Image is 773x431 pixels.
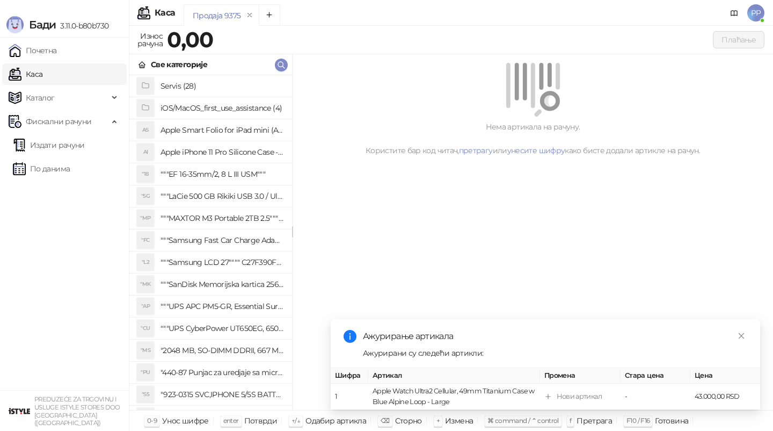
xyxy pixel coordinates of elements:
h4: """UPS APC PM5-GR, Essential Surge Arrest,5 utic_nica""" [161,298,283,315]
h4: """Samsung LCD 27"""" C27F390FHUXEN""" [161,254,283,271]
div: Измена [445,414,473,428]
img: 64x64-companyLogo-77b92cf4-9946-4f36-9751-bf7bb5fd2c7d.png [9,400,30,422]
span: ⌘ command / ⌃ control [487,416,559,425]
span: Каталог [26,87,55,109]
a: претрагу [459,146,493,155]
button: Add tab [259,4,280,26]
strong: 0,00 [167,26,213,53]
th: Шифра [331,368,368,384]
h4: "923-0315 SVC,IPHONE 5/5S BATTERY REMOVAL TRAY Držač za iPhone sa kojim se otvara display [161,386,283,403]
td: - [621,384,690,410]
div: Унос шифре [162,414,209,428]
h4: iOS/MacOS_first_use_assistance (4) [161,99,283,117]
div: Претрага [577,414,612,428]
a: унесите шифру [507,146,565,155]
div: grid [129,75,292,410]
td: Apple Watch Ultra2 Cellular, 49mm Titanium Case w Blue Alpine Loop - Large [368,384,540,410]
div: "AP [137,298,154,315]
span: 0-9 [147,416,157,425]
small: PREDUZEĆE ZA TRGOVINU I USLUGE ISTYLE STORES DOO [GEOGRAPHIC_DATA] ([GEOGRAPHIC_DATA]) [34,396,120,427]
a: Почетна [9,40,57,61]
span: PP [747,4,764,21]
span: close [738,332,745,340]
div: "MP [137,210,154,227]
span: info-circle [344,330,356,343]
h4: """Samsung Fast Car Charge Adapter, brzi auto punja_, boja crna""" [161,232,283,249]
th: Промена [540,368,621,384]
h4: """MAXTOR M3 Portable 2TB 2.5"""" crni eksterni hard disk HX-M201TCB/GM""" [161,210,283,227]
span: Бади [29,18,56,31]
div: AI [137,143,154,161]
div: Износ рачуна [135,29,165,51]
h4: Apple iPhone 11 Pro Silicone Case - Black [161,143,283,161]
a: Каса [9,63,42,85]
span: ↑/↓ [291,416,300,425]
span: f [570,416,571,425]
span: + [436,416,440,425]
div: Потврди [244,414,278,428]
button: remove [243,11,257,20]
div: "MK [137,276,154,293]
h4: """EF 16-35mm/2, 8 L III USM""" [161,166,283,183]
div: Сторно [395,414,422,428]
a: Close [735,330,747,342]
span: 3.11.0-b80b730 [56,21,108,31]
div: "5G [137,188,154,205]
h4: """SanDisk Memorijska kartica 256GB microSDXC sa SD adapterom SDSQXA1-256G-GN6MA - Extreme PLUS, ... [161,276,283,293]
th: Цена [690,368,760,384]
div: "FC [137,232,154,249]
div: AS [137,121,154,139]
th: Артикал [368,368,540,384]
div: Нема артикала на рачуну. Користите бар код читач, или како бисте додали артикле на рачун. [305,121,760,156]
span: F10 / F16 [626,416,650,425]
div: Каса [155,9,175,17]
h4: """LaCie 500 GB Rikiki USB 3.0 / Ultra Compact & Resistant aluminum / USB 3.0 / 2.5""""""" [161,188,283,205]
div: "L2 [137,254,154,271]
h4: """UPS CyberPower UT650EG, 650VA/360W , line-int., s_uko, desktop""" [161,320,283,337]
div: Ажурирани су следећи артикли: [363,347,747,359]
img: Logo [6,16,24,33]
div: "MS [137,342,154,359]
a: По данима [13,158,70,179]
div: Ажурирање артикала [363,330,747,343]
h4: "923-0448 SVC,IPHONE,TOURQUE DRIVER KIT .65KGF- CM Šrafciger " [161,408,283,425]
h4: Apple Smart Folio for iPad mini (A17 Pro) - Sage [161,121,283,139]
div: Готовина [655,414,688,428]
td: 43.000,00 RSD [690,384,760,410]
div: Продаја 9375 [193,10,240,21]
div: "PU [137,364,154,381]
th: Стара цена [621,368,690,384]
div: "S5 [137,386,154,403]
span: Фискални рачуни [26,111,91,132]
div: "SD [137,408,154,425]
span: enter [223,416,239,425]
h4: "440-87 Punjac za uredjaje sa micro USB portom 4/1, Stand." [161,364,283,381]
span: ⌫ [381,416,389,425]
div: "CU [137,320,154,337]
div: Нови артикал [557,391,602,402]
h4: Servis (28) [161,77,283,95]
div: Све категорије [151,59,207,70]
a: Издати рачуни [13,134,85,156]
div: "18 [137,166,154,183]
button: Плаћање [713,31,764,48]
div: Одабир артикла [305,414,366,428]
h4: "2048 MB, SO-DIMM DDRII, 667 MHz, Napajanje 1,8 0,1 V, Latencija CL5" [161,342,283,359]
a: Документација [726,4,743,21]
td: 1 [331,384,368,410]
